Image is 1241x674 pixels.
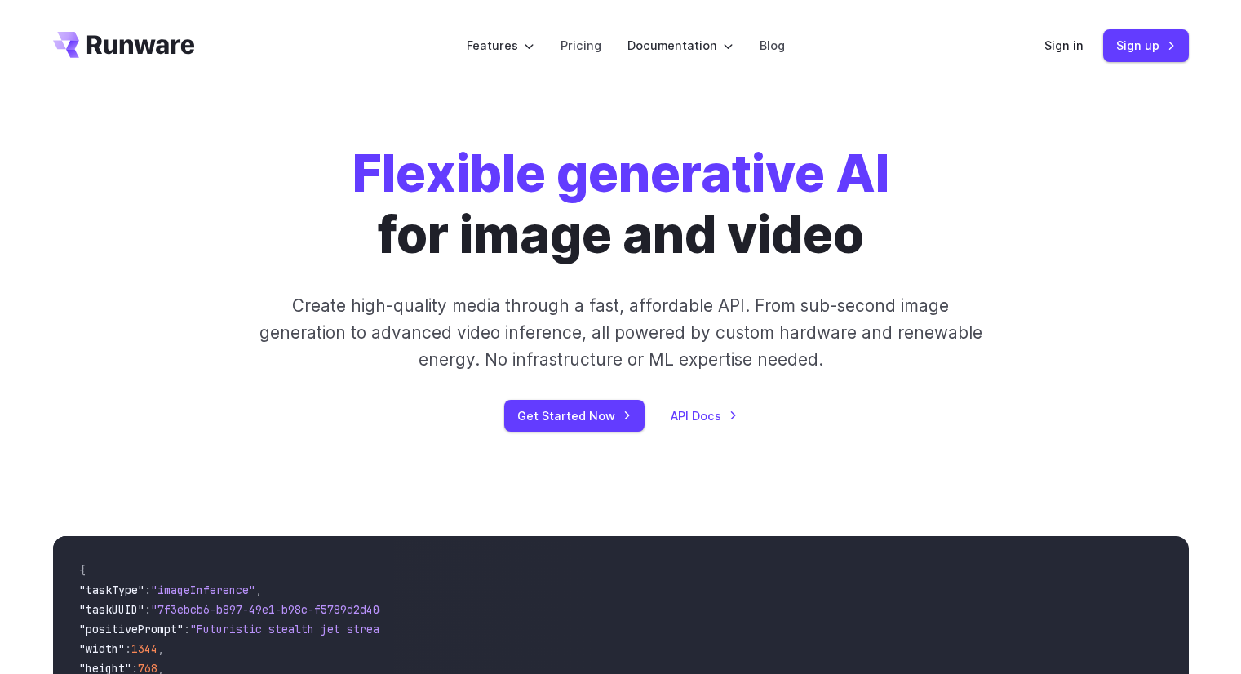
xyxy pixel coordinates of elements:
[79,602,144,617] span: "taskUUID"
[190,622,784,636] span: "Futuristic stealth jet streaking through a neon-lit cityscape with glowing purple exhaust"
[151,583,255,597] span: "imageInference"
[561,36,601,55] a: Pricing
[671,406,738,425] a: API Docs
[125,641,131,656] span: :
[53,32,195,58] a: Go to /
[1103,29,1189,61] a: Sign up
[131,641,157,656] span: 1344
[352,143,889,204] strong: Flexible generative AI
[144,583,151,597] span: :
[255,583,262,597] span: ,
[1044,36,1084,55] a: Sign in
[257,292,984,374] p: Create high-quality media through a fast, affordable API. From sub-second image generation to adv...
[504,400,645,432] a: Get Started Now
[151,602,399,617] span: "7f3ebcb6-b897-49e1-b98c-f5789d2d40d7"
[352,144,889,266] h1: for image and video
[760,36,785,55] a: Blog
[79,641,125,656] span: "width"
[467,36,534,55] label: Features
[79,563,86,578] span: {
[184,622,190,636] span: :
[627,36,734,55] label: Documentation
[157,641,164,656] span: ,
[79,622,184,636] span: "positivePrompt"
[144,602,151,617] span: :
[79,583,144,597] span: "taskType"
